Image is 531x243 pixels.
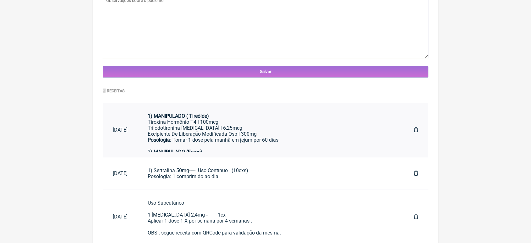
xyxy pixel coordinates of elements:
div: Uso Subcutâneo 1-[MEDICAL_DATA] 2,4mg ‐------- 1cx Aplicar 1 dose 1 X por semana por 4 semanas . ... [148,200,394,236]
a: [DATE] [103,122,138,138]
strong: Posologia [148,137,170,143]
input: Salvar [103,66,428,77]
div: 2 [148,149,394,155]
a: 1) MANIPULADO ( Tireóide)Tiroxina Hormônio T4 | 100mcgTriiodotironina [MEDICAL_DATA] | 6,25mcgExc... [138,108,404,152]
strong: 1) MANIPULADO ( Tireóide) [148,113,209,119]
a: [DATE] [103,209,138,225]
a: [DATE] [103,165,138,181]
div: : Tomar 1 dose pela manhã em jejum por 60 dias. [148,137,394,143]
div: Triiodotironina [MEDICAL_DATA] | 6,25mcg [148,125,394,131]
strong: ) MANIPULADO (Fome) [151,149,202,155]
a: 1) Sertralina 50mg----- Uso Contínuo (10cxs)Posologia: 1 comprimido ao dia [138,162,404,184]
div: Tiroxina Hormônio T4 | 100mcg [148,119,394,125]
div: 1) Sertralina 50mg----- Uso Contínuo (10cxs) Posologia: 1 comprimido ao dia [148,167,394,179]
label: Receitas [103,88,125,93]
a: Uso Subcutâneo1-[MEDICAL_DATA] 2,4mg ‐------- 1cxAplicar 1 dose 1 X por semana por 4 semanas .OBS... [138,195,404,239]
div: Excipiente De Liberação Modificada Qsp | 300mg [148,131,394,137]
